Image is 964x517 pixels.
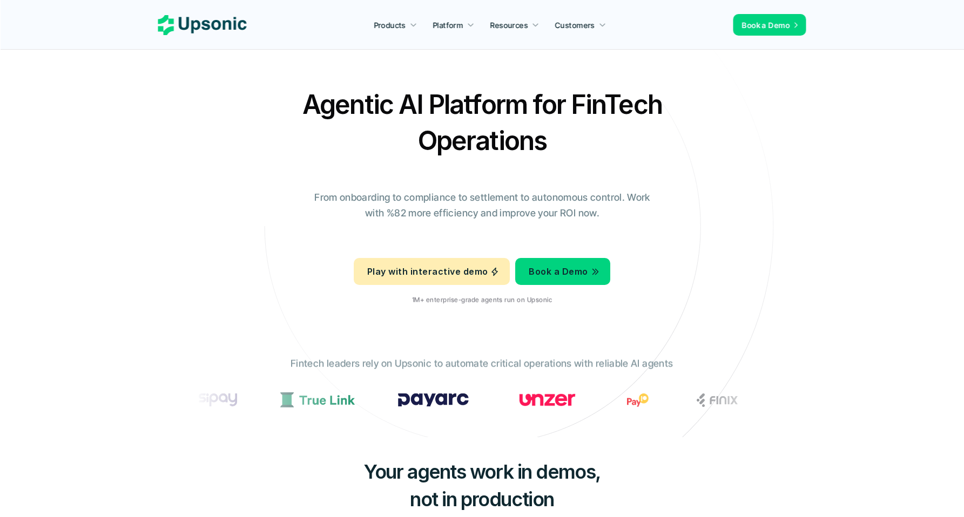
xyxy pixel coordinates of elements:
p: Fintech leaders rely on Upsonic to automate critical operations with reliable AI agents [291,356,673,372]
span: not in production [410,487,554,511]
p: Resources [490,19,528,31]
h2: Agentic AI Platform for FinTech Operations [293,86,671,159]
a: Book a Demo [733,14,806,36]
p: Play with interactive demo [367,264,488,280]
p: Platform [433,19,463,31]
p: 1M+ enterprise-grade agents run on Upsonic [412,296,552,304]
a: Products [367,15,423,35]
p: Book a Demo [742,19,790,31]
p: From onboarding to compliance to settlement to autonomous control. Work with %82 more efficiency ... [307,190,658,221]
a: Play with interactive demo [354,258,510,285]
a: Book a Demo [516,258,610,285]
p: Book a Demo [529,264,588,280]
p: Customers [555,19,595,31]
span: Your agents work in demos, [363,460,601,484]
p: Products [374,19,406,31]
